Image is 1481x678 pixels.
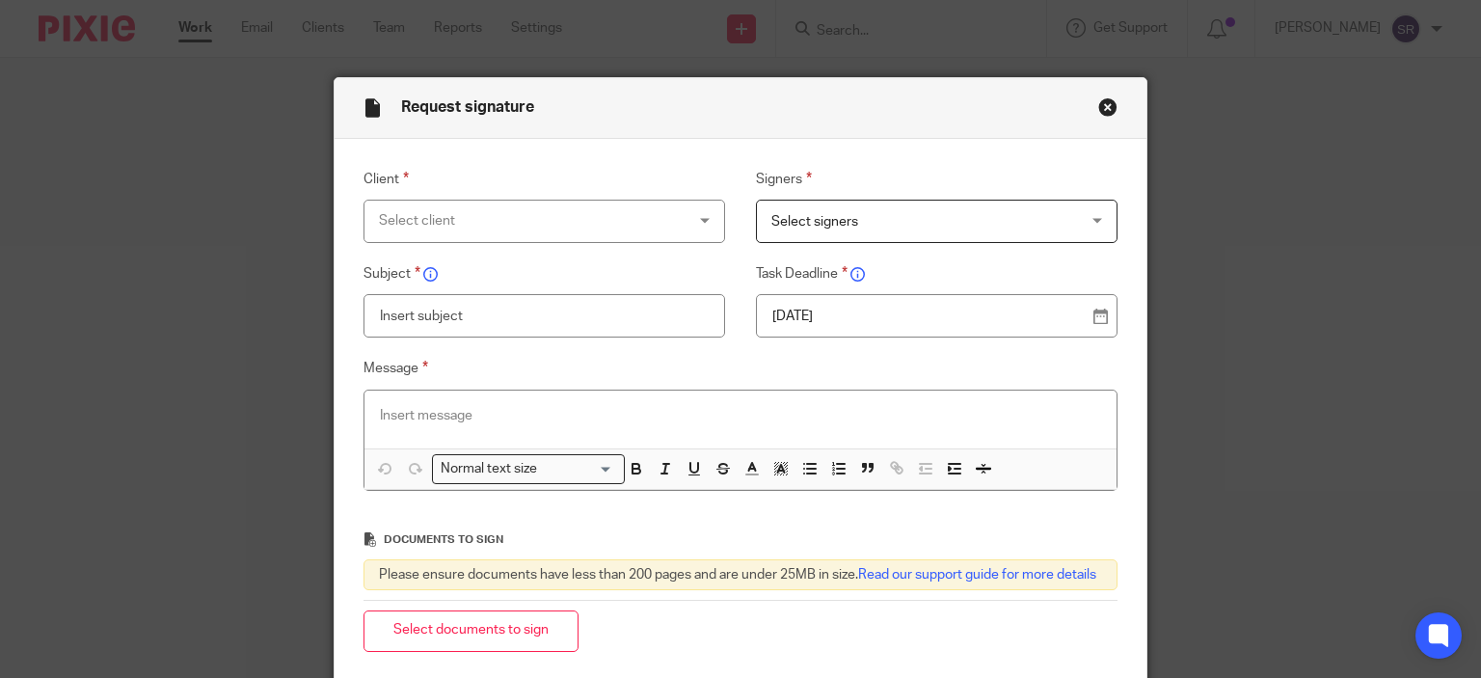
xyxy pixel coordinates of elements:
[756,267,848,281] span: Task Deadline
[379,201,656,241] div: Select client
[858,568,1096,582] a: Read our support guide for more details
[756,168,1118,191] label: Signers
[364,267,420,281] span: Subject
[384,534,503,545] span: Documents to sign
[364,294,726,338] input: Insert subject
[771,215,858,229] span: Select signers
[1098,97,1117,117] button: Close modal
[364,610,579,652] button: Select documents to sign
[364,559,1118,590] div: Please ensure documents have less than 200 pages and are under 25MB in size.
[544,459,613,479] input: Search for option
[364,357,1118,380] label: Message
[432,454,625,484] div: Search for option
[772,307,1087,326] p: [DATE]
[364,168,726,191] label: Client
[401,99,534,115] span: Request signature
[437,459,542,479] span: Normal text size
